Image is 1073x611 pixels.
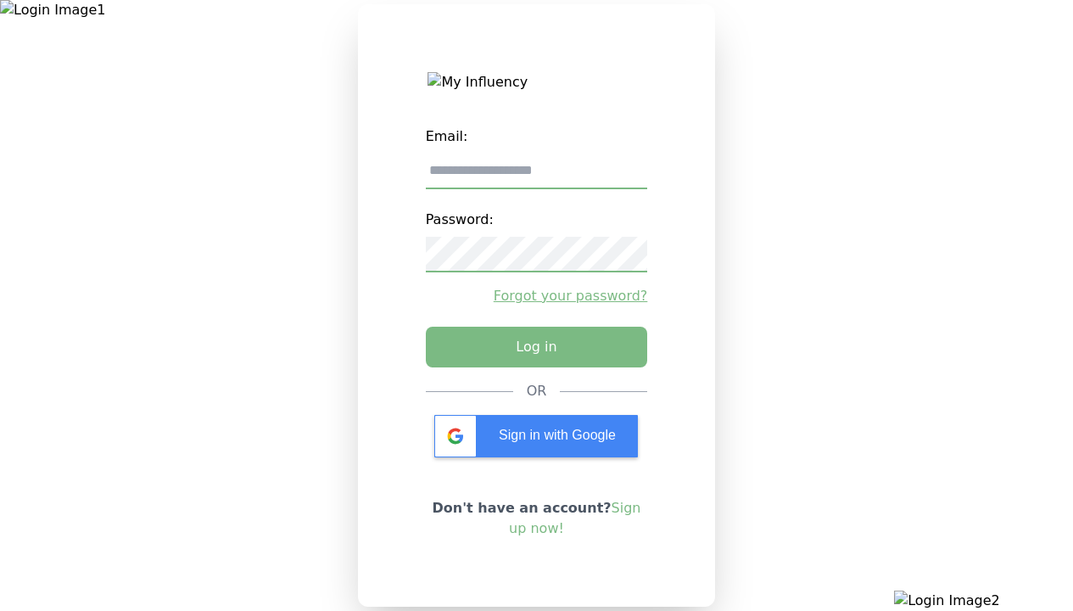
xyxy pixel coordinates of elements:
[426,203,648,237] label: Password:
[894,591,1073,611] img: Login Image2
[428,72,645,92] img: My Influency
[527,381,547,401] div: OR
[434,415,638,457] div: Sign in with Google
[426,327,648,367] button: Log in
[426,498,648,539] p: Don't have an account?
[426,286,648,306] a: Forgot your password?
[426,120,648,154] label: Email:
[499,428,616,442] span: Sign in with Google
